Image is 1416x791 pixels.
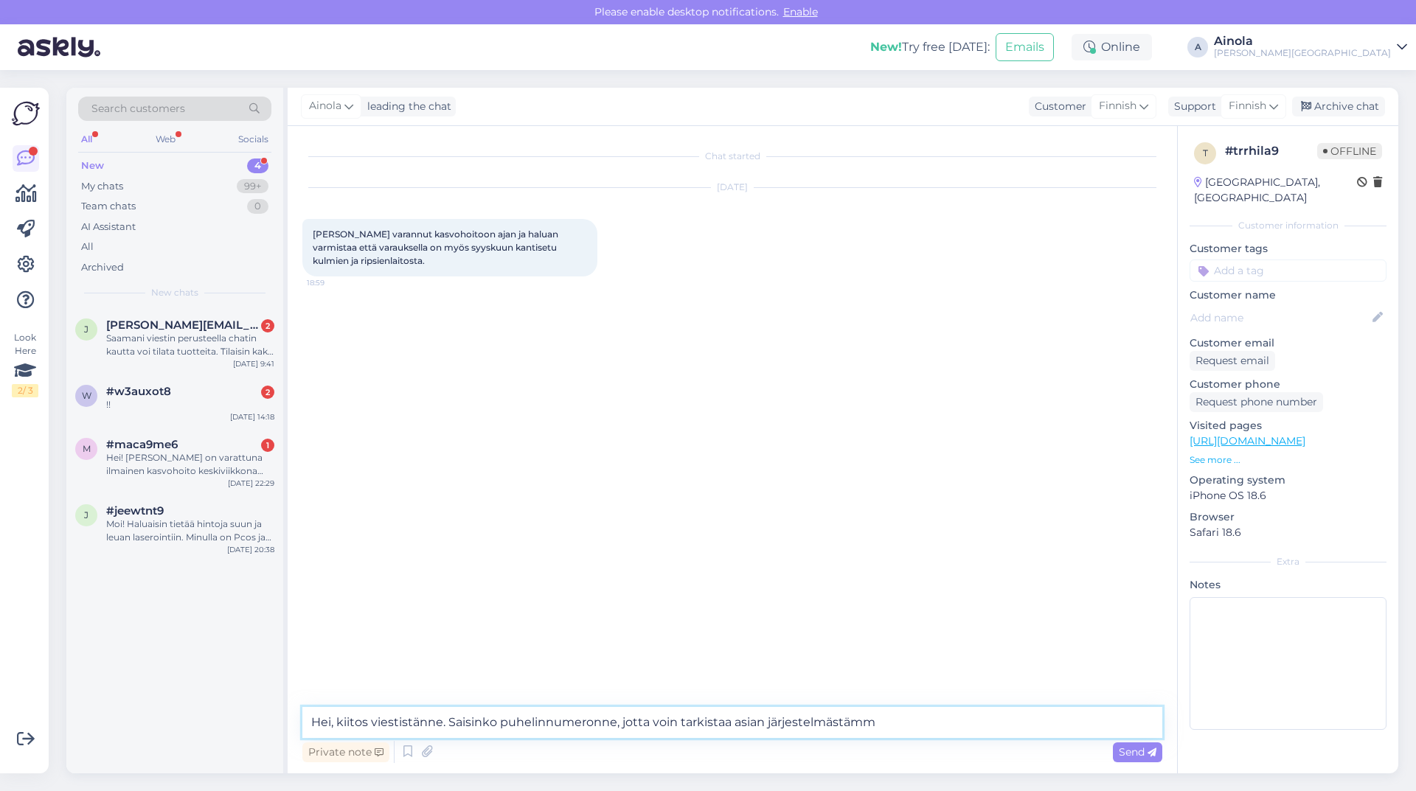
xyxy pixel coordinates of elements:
div: Look Here [12,331,38,397]
div: Hei! [PERSON_NAME] on varattuna ilmainen kasvohoito keskiviikkona mutten pääsekään, koska minulle... [106,451,274,478]
div: [DATE] 14:18 [230,411,274,422]
div: Socials [235,130,271,149]
div: [DATE] 22:29 [228,478,274,489]
span: Finnish [1229,98,1266,114]
textarea: Hei, kiitos viestistänne. Saisinko puhelinnumeronne, jotta voin tarkistaa asian järjestelmästäm [302,707,1162,738]
div: 4 [247,158,268,173]
div: All [78,130,95,149]
span: Offline [1317,143,1382,159]
a: [URL][DOMAIN_NAME] [1190,434,1305,447]
div: Customer [1029,99,1086,114]
p: Safari 18.6 [1190,525,1386,540]
p: iPhone OS 18.6 [1190,488,1386,503]
span: Enable [779,5,822,18]
div: 0 [247,199,268,214]
span: [PERSON_NAME] varannut kasvohoitoon ajan ja haluan varmistaa että varauksella on myös syyskuun ka... [313,229,560,266]
div: [PERSON_NAME][GEOGRAPHIC_DATA] [1214,47,1391,59]
span: Search customers [91,101,185,116]
p: Customer name [1190,288,1386,303]
b: New! [870,40,902,54]
span: johanna.purjo@hus.fi [106,318,260,332]
div: !! [106,398,274,411]
span: Finnish [1099,98,1136,114]
span: Ainola [309,98,341,114]
p: Notes [1190,577,1386,593]
div: Customer information [1190,219,1386,232]
span: j [84,324,88,335]
span: #w3auxot8 [106,385,171,398]
div: New [81,158,104,173]
p: Customer phone [1190,377,1386,392]
p: Visited pages [1190,418,1386,433]
div: AI Assistant [81,220,136,234]
div: 2 / 3 [12,384,38,397]
div: Team chats [81,199,136,214]
div: # trrhila9 [1225,142,1317,160]
a: Ainola[PERSON_NAME][GEOGRAPHIC_DATA] [1214,35,1407,59]
div: [GEOGRAPHIC_DATA], [GEOGRAPHIC_DATA] [1194,175,1357,206]
div: All [81,240,94,254]
div: Request email [1190,351,1275,371]
div: My chats [81,179,123,194]
div: Online [1072,34,1152,60]
div: Extra [1190,555,1386,568]
div: Moi! Haluaisin tietää hintoja suun ja leuan laserointiin. Minulla on Pcos ja se aiheuttaa karvank... [106,518,274,544]
p: Customer email [1190,335,1386,351]
div: Support [1168,99,1216,114]
span: New chats [151,286,198,299]
p: Browser [1190,509,1386,525]
span: #maca9me6 [106,438,178,451]
div: Private note [302,742,389,762]
div: Web [153,130,178,149]
div: Ainola [1214,35,1391,47]
div: [DATE] [302,181,1162,194]
input: Add a tag [1190,259,1386,282]
span: m [83,443,91,454]
div: [DATE] 9:41 [233,358,274,369]
div: Saamani viestin perusteella chatin kautta voi tilata tuotteita. Tilaisin kaksi virkistävää kasvov... [106,332,274,358]
p: Operating system [1190,473,1386,488]
span: w [82,390,91,401]
div: 99+ [237,179,268,194]
span: #jeewtnt9 [106,504,164,518]
div: Request phone number [1190,392,1323,412]
div: Archive chat [1292,97,1385,116]
div: Archived [81,260,124,275]
div: leading the chat [361,99,451,114]
input: Add name [1190,310,1370,326]
span: 18:59 [307,277,362,288]
div: 1 [261,439,274,452]
p: Customer tags [1190,241,1386,257]
div: Chat started [302,150,1162,163]
span: t [1203,147,1208,158]
div: Try free [DATE]: [870,38,990,56]
button: Emails [996,33,1054,61]
span: Send [1119,745,1156,759]
div: [DATE] 20:38 [227,544,274,555]
div: 2 [261,386,274,399]
div: A [1187,37,1208,58]
span: j [84,509,88,520]
img: Askly Logo [12,100,40,128]
div: 2 [261,319,274,332]
p: See more ... [1190,453,1386,467]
